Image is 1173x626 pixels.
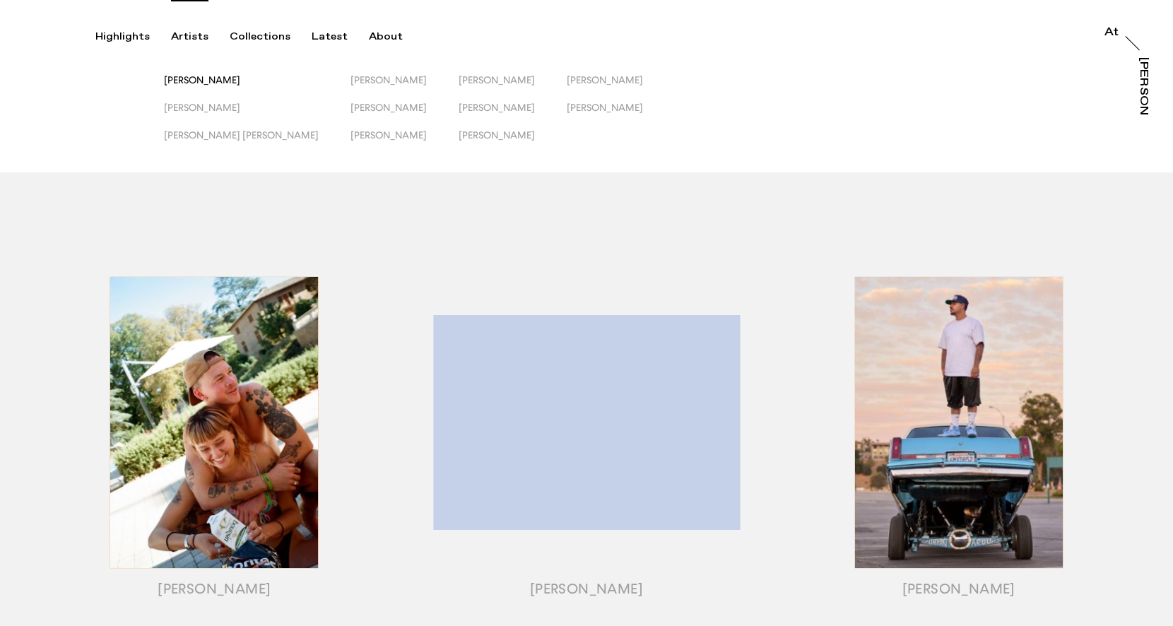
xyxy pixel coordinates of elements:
[350,102,427,113] span: [PERSON_NAME]
[164,74,240,85] span: [PERSON_NAME]
[95,30,150,43] div: Highlights
[459,74,567,102] button: [PERSON_NAME]
[1104,27,1119,41] a: At
[230,30,312,43] button: Collections
[164,129,319,141] span: [PERSON_NAME] [PERSON_NAME]
[350,129,427,141] span: [PERSON_NAME]
[164,102,240,113] span: [PERSON_NAME]
[350,102,459,129] button: [PERSON_NAME]
[459,102,535,113] span: [PERSON_NAME]
[164,74,350,102] button: [PERSON_NAME]
[312,30,348,43] div: Latest
[567,102,675,129] button: [PERSON_NAME]
[164,129,350,157] button: [PERSON_NAME] [PERSON_NAME]
[350,74,459,102] button: [PERSON_NAME]
[312,30,369,43] button: Latest
[567,102,643,113] span: [PERSON_NAME]
[369,30,403,43] div: About
[1138,57,1149,166] div: [PERSON_NAME]
[459,129,567,157] button: [PERSON_NAME]
[171,30,208,43] div: Artists
[95,30,171,43] button: Highlights
[350,129,459,157] button: [PERSON_NAME]
[369,30,424,43] button: About
[567,74,675,102] button: [PERSON_NAME]
[164,102,350,129] button: [PERSON_NAME]
[459,102,567,129] button: [PERSON_NAME]
[350,74,427,85] span: [PERSON_NAME]
[171,30,230,43] button: Artists
[567,74,643,85] span: [PERSON_NAME]
[230,30,290,43] div: Collections
[1135,57,1149,115] a: [PERSON_NAME]
[459,129,535,141] span: [PERSON_NAME]
[459,74,535,85] span: [PERSON_NAME]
